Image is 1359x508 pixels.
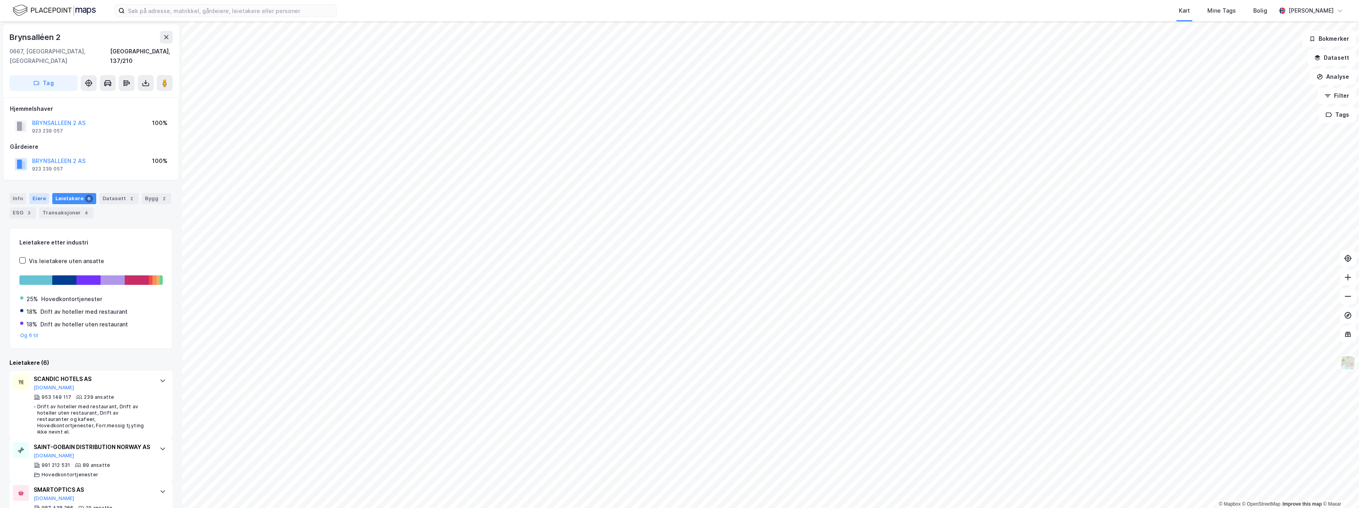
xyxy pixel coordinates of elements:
[1179,6,1190,15] div: Kart
[52,193,96,204] div: Leietakere
[99,193,139,204] div: Datasett
[10,358,173,368] div: Leietakere (6)
[42,462,70,468] div: 991 212 531
[34,385,74,391] button: [DOMAIN_NAME]
[27,320,37,329] div: 18%
[32,166,63,172] div: 923 239 057
[41,294,102,304] div: Hovedkontortjenester
[10,47,110,66] div: 0667, [GEOGRAPHIC_DATA], [GEOGRAPHIC_DATA]
[10,31,62,44] div: Brynsalléen 2
[19,238,163,247] div: Leietakere etter industri
[1207,6,1236,15] div: Mine Tags
[39,207,93,218] div: Transaksjoner
[82,209,90,217] div: 4
[29,193,49,204] div: Eiere
[34,453,74,459] button: [DOMAIN_NAME]
[10,75,78,91] button: Tag
[85,195,93,203] div: 6
[10,142,172,152] div: Gårdeiere
[142,193,171,204] div: Bygg
[1308,50,1356,66] button: Datasett
[1319,470,1359,508] iframe: Chat Widget
[152,118,167,128] div: 100%
[10,104,172,114] div: Hjemmelshaver
[152,156,167,166] div: 100%
[128,195,135,203] div: 2
[84,394,114,400] div: 239 ansatte
[1319,107,1356,123] button: Tags
[25,209,33,217] div: 3
[27,307,37,317] div: 18%
[125,5,336,17] input: Søk på adresse, matrikkel, gårdeiere, leietakere eller personer
[34,374,152,384] div: SCANDIC HOTELS AS
[1289,6,1334,15] div: [PERSON_NAME]
[83,462,110,468] div: 89 ansatte
[1302,31,1356,47] button: Bokmerker
[40,320,128,329] div: Drift av hoteller uten restaurant
[37,404,152,435] div: Drift av hoteller med restaurant, Drift av hoteller uten restaurant, Drift av restauranter og kaf...
[1318,88,1356,104] button: Filter
[34,495,74,502] button: [DOMAIN_NAME]
[34,442,152,452] div: SAINT-GOBAIN DISTRIBUTION NORWAY AS
[1283,501,1322,507] a: Improve this map
[1253,6,1267,15] div: Bolig
[1242,501,1281,507] a: OpenStreetMap
[27,294,38,304] div: 25%
[20,332,38,339] button: Og 6 til
[29,256,104,266] div: Vis leietakere uten ansatte
[160,195,168,203] div: 2
[110,47,173,66] div: [GEOGRAPHIC_DATA], 137/210
[42,394,71,400] div: 953 149 117
[40,307,128,317] div: Drift av hoteller med restaurant
[1340,355,1355,370] img: Z
[32,128,63,134] div: 923 239 057
[1219,501,1241,507] a: Mapbox
[13,4,96,17] img: logo.f888ab2527a4732fd821a326f86c7f29.svg
[34,485,152,495] div: SMARTOPTICS AS
[1310,69,1356,85] button: Analyse
[42,472,98,478] div: Hovedkontortjenester
[10,193,26,204] div: Info
[10,207,36,218] div: ESG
